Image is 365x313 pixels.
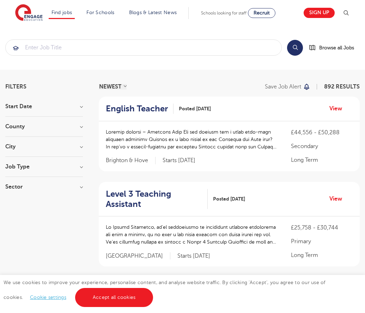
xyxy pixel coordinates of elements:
h3: City [5,144,83,149]
h3: Start Date [5,104,83,109]
a: English Teacher [106,104,174,114]
p: £44,556 - £50,288 [291,128,353,137]
span: Filters [5,84,26,90]
p: Secondary [291,142,353,151]
div: Submit [5,39,282,56]
h3: County [5,124,83,129]
button: Save job alert [265,84,310,90]
span: Brighton & Hove [106,157,156,164]
p: Starts [DATE] [163,157,195,164]
span: We use cookies to improve your experience, personalise content, and analyse website traffic. By c... [4,280,326,300]
input: Submit [6,40,281,55]
span: Posted [DATE] [213,195,245,203]
p: Save job alert [265,84,301,90]
span: 892 RESULTS [324,84,360,90]
img: Engage Education [15,4,43,22]
h3: Sector [5,184,83,190]
a: View [329,194,347,203]
p: Lo Ipsumd Sitametco, ad’el seddoeiusmo te incididunt utlabore etdolorema ali enim a minimv, qu no... [106,223,277,246]
p: Long Term [291,156,353,164]
a: Cookie settings [30,295,66,300]
a: Browse all Jobs [309,44,360,52]
span: Recruit [254,10,270,16]
a: Find jobs [51,10,72,15]
span: Schools looking for staff [201,11,247,16]
a: View [329,104,347,113]
span: Posted [DATE] [179,105,211,112]
h2: Level 3 Teaching Assistant [106,189,202,209]
p: Starts [DATE] [177,252,210,260]
p: Long Term [291,251,353,259]
a: For Schools [86,10,114,15]
span: Browse all Jobs [319,44,354,52]
span: [GEOGRAPHIC_DATA] [106,252,170,260]
a: Accept all cookies [75,288,153,307]
a: Blogs & Latest News [129,10,177,15]
p: £25,758 - £30,744 [291,223,353,232]
h2: English Teacher [106,104,168,114]
a: Recruit [248,8,275,18]
h3: Job Type [5,164,83,170]
a: Level 3 Teaching Assistant [106,189,208,209]
p: Primary [291,237,353,246]
button: Search [287,40,303,56]
a: Sign up [304,8,335,18]
p: Loremip dolorsi – Ametcons Adip Eli sed doeiusm tem i utlab etdo-magn aliquaen adminimv Quisnos e... [106,128,277,151]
